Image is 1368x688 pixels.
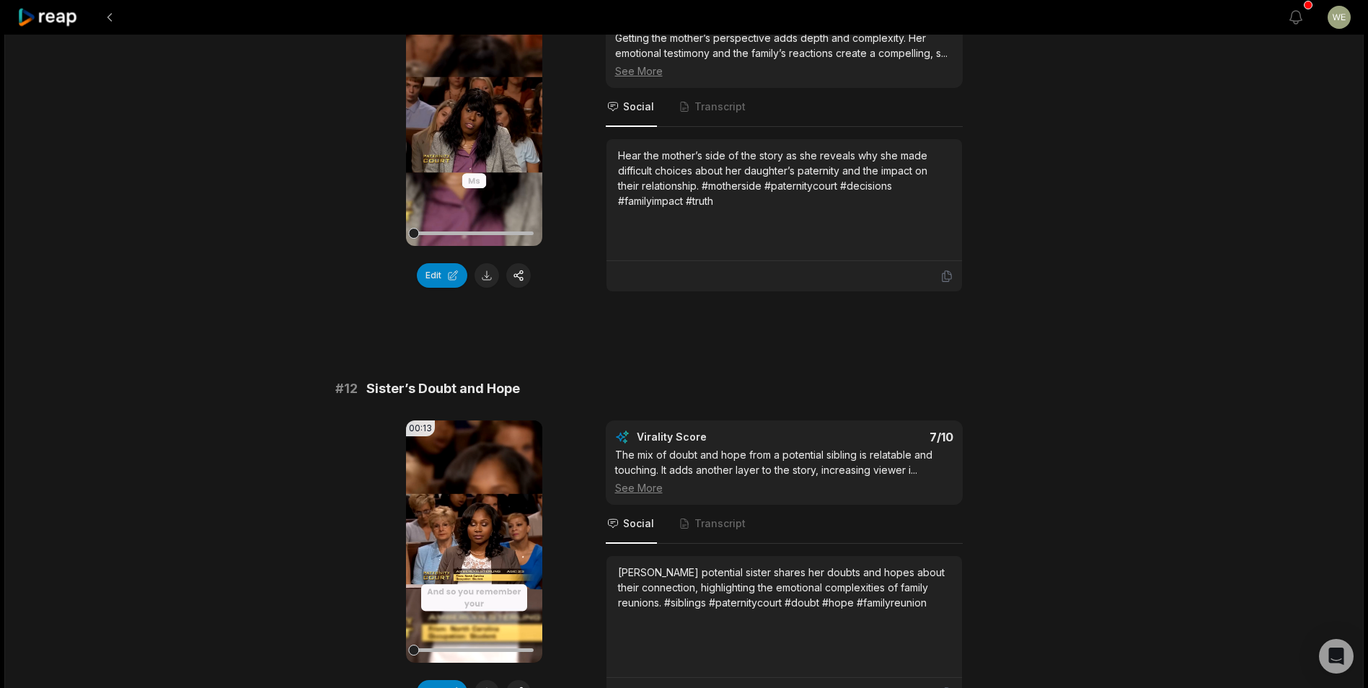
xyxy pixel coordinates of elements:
[623,516,654,531] span: Social
[615,30,953,79] div: Getting the mother’s perspective adds depth and complexity. Her emotional testimony and the famil...
[406,420,542,663] video: Your browser does not support mp4 format.
[615,63,953,79] div: See More
[615,447,953,495] div: The mix of doubt and hope from a potential sibling is relatable and touching. It adds another lay...
[406,4,542,246] video: Your browser does not support mp4 format.
[694,516,746,531] span: Transcript
[637,430,792,444] div: Virality Score
[335,379,358,399] span: # 12
[618,565,950,610] div: [PERSON_NAME] potential sister shares her doubts and hopes about their connection, highlighting t...
[694,100,746,114] span: Transcript
[798,430,953,444] div: 7 /10
[615,480,953,495] div: See More
[366,379,520,399] span: Sister’s Doubt and Hope
[618,148,950,208] div: Hear the mother’s side of the story as she reveals why she made difficult choices about her daugh...
[1319,639,1354,674] div: Open Intercom Messenger
[606,505,963,544] nav: Tabs
[623,100,654,114] span: Social
[606,88,963,127] nav: Tabs
[417,263,467,288] button: Edit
